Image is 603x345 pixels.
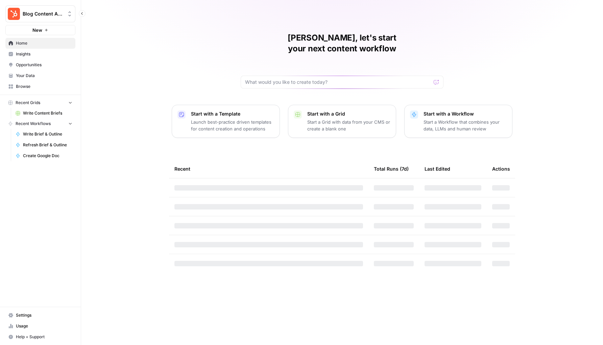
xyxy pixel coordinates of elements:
a: Home [5,38,75,49]
p: Start with a Template [191,110,274,117]
a: Write Brief & Outline [13,129,75,140]
input: What would you like to create today? [245,79,431,85]
span: Usage [16,323,72,329]
h1: [PERSON_NAME], let's start your next content workflow [241,32,443,54]
span: Recent Workflows [16,121,51,127]
div: Total Runs (7d) [374,159,409,178]
span: Insights [16,51,72,57]
a: Refresh Brief & Outline [13,140,75,150]
button: Recent Grids [5,98,75,108]
a: Insights [5,49,75,59]
span: Browse [16,83,72,90]
p: Start with a Grid [307,110,390,117]
a: Opportunities [5,59,75,70]
button: Recent Workflows [5,119,75,129]
a: Write Content Briefs [13,108,75,119]
button: Help + Support [5,331,75,342]
span: Write Brief & Outline [23,131,72,137]
div: Actions [492,159,510,178]
button: Workspace: Blog Content Action Plan [5,5,75,22]
p: Start a Workflow that combines your data, LLMs and human review [424,119,507,132]
span: Home [16,40,72,46]
span: Your Data [16,73,72,79]
div: Last Edited [425,159,450,178]
a: Usage [5,321,75,331]
span: Write Content Briefs [23,110,72,116]
span: Recent Grids [16,100,40,106]
span: Settings [16,312,72,318]
span: New [32,27,42,33]
span: Help + Support [16,334,72,340]
button: Start with a GridStart a Grid with data from your CMS or create a blank one [288,105,396,138]
a: Create Google Doc [13,150,75,161]
span: Refresh Brief & Outline [23,142,72,148]
span: Opportunities [16,62,72,68]
button: Start with a TemplateLaunch best-practice driven templates for content creation and operations [172,105,280,138]
p: Launch best-practice driven templates for content creation and operations [191,119,274,132]
div: Recent [174,159,363,178]
p: Start with a Workflow [424,110,507,117]
a: Browse [5,81,75,92]
a: Settings [5,310,75,321]
span: Blog Content Action Plan [23,10,64,17]
img: Blog Content Action Plan Logo [8,8,20,20]
button: New [5,25,75,35]
span: Create Google Doc [23,153,72,159]
a: Your Data [5,70,75,81]
p: Start a Grid with data from your CMS or create a blank one [307,119,390,132]
button: Start with a WorkflowStart a Workflow that combines your data, LLMs and human review [404,105,512,138]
